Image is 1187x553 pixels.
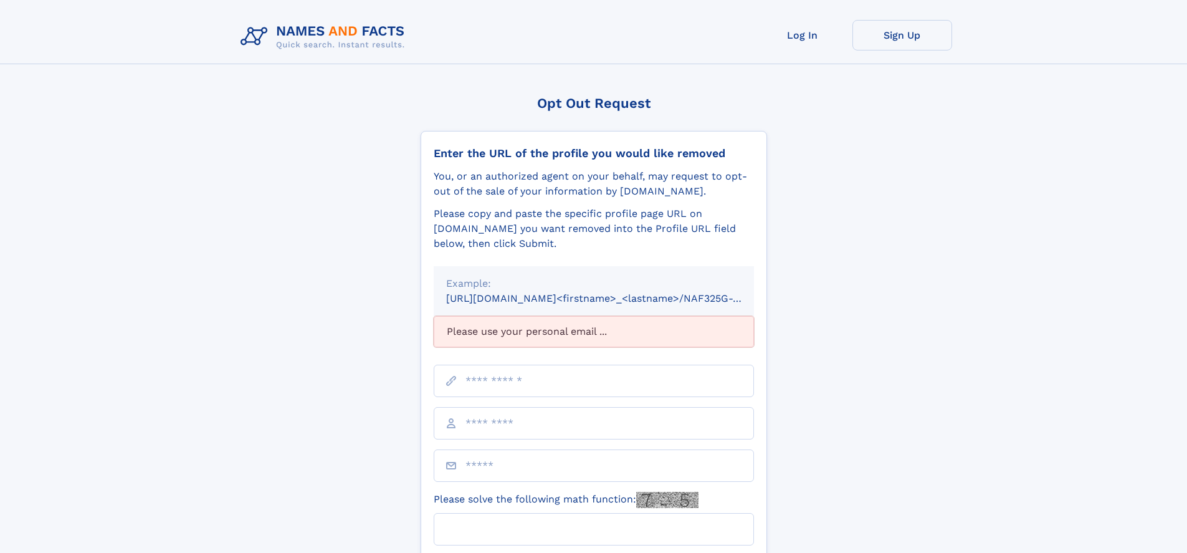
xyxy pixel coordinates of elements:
label: Please solve the following math function: [434,492,698,508]
div: Please copy and paste the specific profile page URL on [DOMAIN_NAME] you want removed into the Pr... [434,206,754,251]
a: Sign Up [852,20,952,50]
div: Example: [446,276,741,291]
div: Opt Out Request [421,95,767,111]
img: Logo Names and Facts [236,20,415,54]
small: [URL][DOMAIN_NAME]<firstname>_<lastname>/NAF325G-xxxxxxxx [446,292,778,304]
div: Please use your personal email ... [434,316,754,347]
div: You, or an authorized agent on your behalf, may request to opt-out of the sale of your informatio... [434,169,754,199]
div: Enter the URL of the profile you would like removed [434,147,754,160]
a: Log In [753,20,852,50]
